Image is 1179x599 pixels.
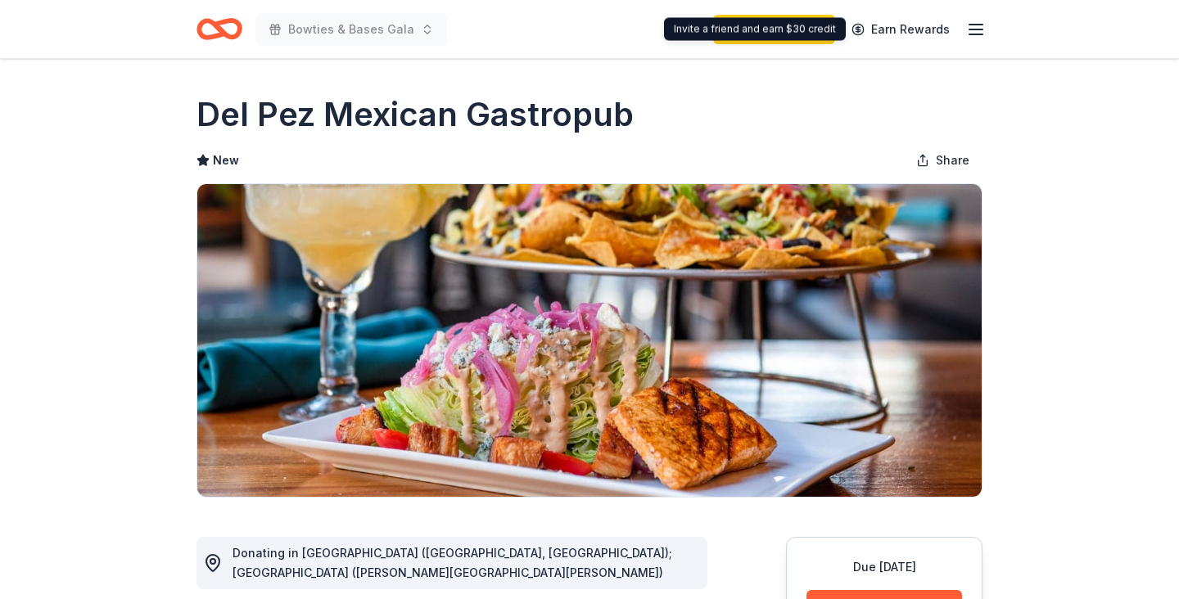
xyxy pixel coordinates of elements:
span: New [213,151,239,170]
button: Bowties & Bases Gala [255,13,447,46]
h1: Del Pez Mexican Gastropub [196,92,634,137]
span: Bowties & Bases Gala [288,20,414,39]
button: Share [903,144,982,177]
a: Earn Rewards [842,15,960,44]
a: Home [196,10,242,48]
div: Due [DATE] [806,557,962,577]
span: Donating in [GEOGRAPHIC_DATA] ([GEOGRAPHIC_DATA], [GEOGRAPHIC_DATA]); [GEOGRAPHIC_DATA] ([PERSON_... [233,546,672,579]
a: Start free trial [713,15,835,44]
div: Invite a friend and earn $30 credit [664,18,846,41]
img: Image for Del Pez Mexican Gastropub [197,184,982,497]
span: Share [936,151,969,170]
